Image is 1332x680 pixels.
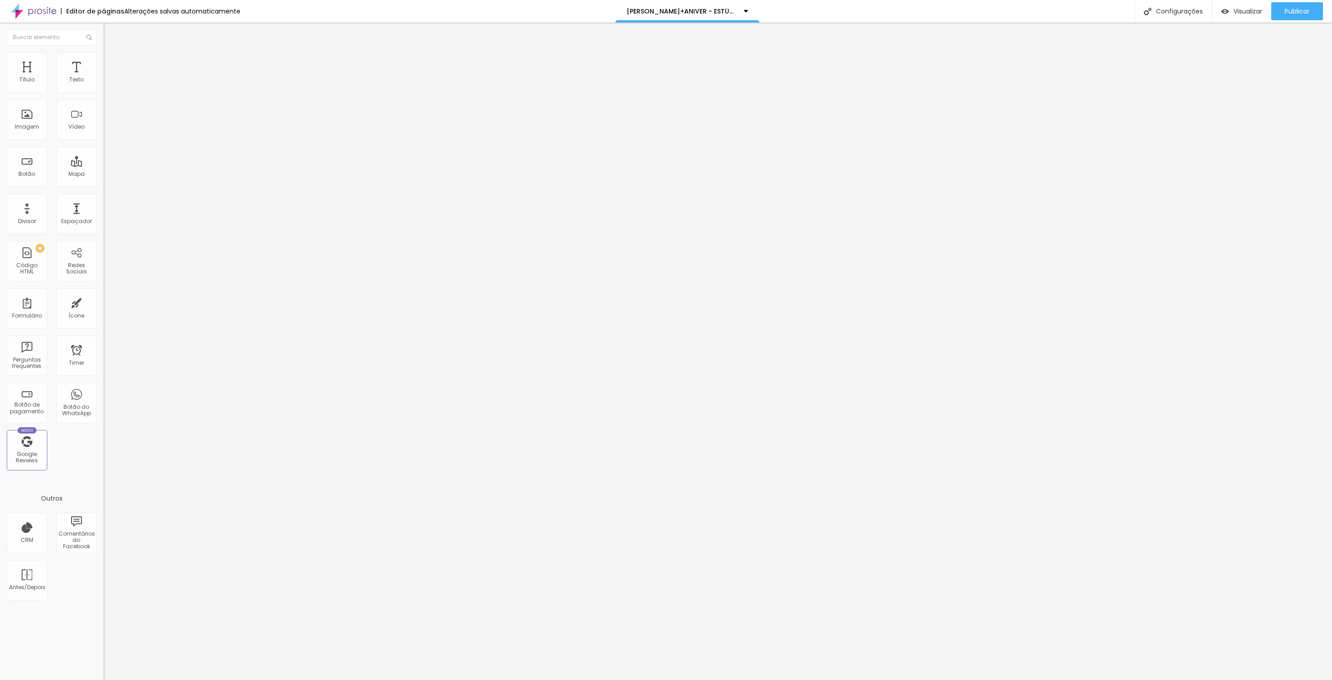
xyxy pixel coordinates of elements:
[104,22,1332,680] iframe: Editor
[627,8,737,14] p: [PERSON_NAME]+ANIVER - ESTÚDIO [PERSON_NAME]
[1285,8,1309,15] span: Publicar
[124,8,240,14] div: Alterações salvas automaticamente
[18,218,36,224] div: Divisor
[69,360,84,366] div: Timer
[19,76,35,83] div: Título
[59,404,94,417] div: Botão do WhatsApp
[68,171,85,177] div: Mapa
[1144,8,1151,15] img: Icone
[1212,2,1271,20] button: Visualizar
[9,451,45,464] div: Google Reviews
[9,584,45,591] div: Antes/Depois
[69,313,85,319] div: Ícone
[59,531,94,550] div: Comentários do Facebook
[7,29,97,45] input: Buscar elemento
[69,76,84,83] div: Texto
[68,124,85,130] div: Vídeo
[12,313,42,319] div: Formulário
[61,8,124,14] div: Editor de páginas
[59,262,94,275] div: Redes Sociais
[1233,8,1262,15] span: Visualizar
[1271,2,1323,20] button: Publicar
[21,537,33,543] div: CRM
[9,262,45,275] div: Código HTML
[61,218,92,224] div: Espaçador
[9,357,45,370] div: Perguntas frequentes
[86,35,92,40] img: Icone
[15,124,39,130] div: Imagem
[9,402,45,415] div: Botão de pagamento
[1221,8,1229,15] img: view-1.svg
[18,427,37,434] div: Novo
[19,171,36,177] div: Botão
